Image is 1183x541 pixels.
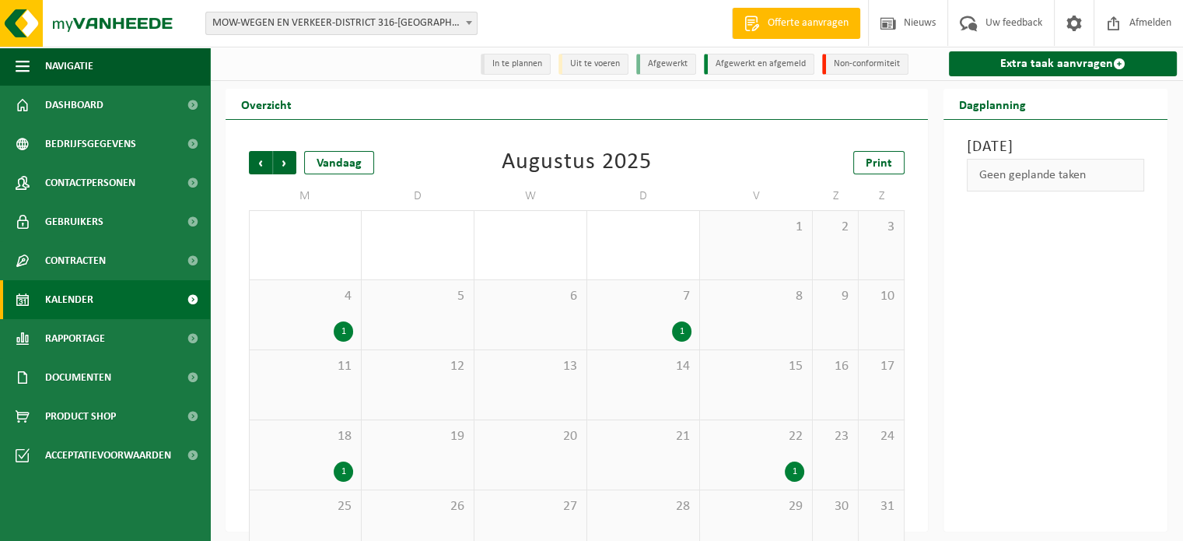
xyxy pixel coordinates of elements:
span: 9 [821,288,850,305]
h2: Overzicht [226,89,307,119]
span: MOW-WEGEN EN VERKEER-DISTRICT 316-PITTEM - PITTEM [205,12,478,35]
span: 17 [866,358,896,375]
li: Non-conformiteit [822,54,908,75]
span: 1 [708,219,804,236]
span: MOW-WEGEN EN VERKEER-DISTRICT 316-PITTEM - PITTEM [206,12,477,34]
div: Vandaag [304,151,374,174]
span: 3 [866,219,896,236]
span: 19 [369,428,466,445]
span: Vorige [249,151,272,174]
td: Z [859,182,905,210]
span: Gebruikers [45,202,103,241]
h2: Dagplanning [943,89,1041,119]
span: 30 [821,498,850,515]
span: 28 [595,498,691,515]
span: 29 [708,498,804,515]
span: 21 [595,428,691,445]
td: W [474,182,587,210]
span: 13 [482,358,579,375]
span: 23 [821,428,850,445]
span: Contracten [45,241,106,280]
span: Contactpersonen [45,163,135,202]
span: Volgende [273,151,296,174]
span: 31 [866,498,896,515]
li: In te plannen [481,54,551,75]
span: 8 [708,288,804,305]
div: 1 [672,321,691,342]
a: Print [853,151,905,174]
span: 11 [257,358,353,375]
span: Navigatie [45,47,93,86]
li: Uit te voeren [558,54,628,75]
span: 26 [369,498,466,515]
td: Z [813,182,859,210]
span: Rapportage [45,319,105,358]
span: 22 [708,428,804,445]
li: Afgewerkt en afgemeld [704,54,814,75]
span: Product Shop [45,397,116,436]
span: Kalender [45,280,93,319]
td: M [249,182,362,210]
span: 16 [821,358,850,375]
span: 12 [369,358,466,375]
a: Offerte aanvragen [732,8,860,39]
div: 1 [785,462,804,482]
h3: [DATE] [967,135,1144,159]
div: 1 [334,462,353,482]
span: 20 [482,428,579,445]
span: Offerte aanvragen [764,16,852,31]
span: 4 [257,288,353,305]
div: Augustus 2025 [502,151,652,174]
span: 18 [257,428,353,445]
span: 10 [866,288,896,305]
span: 7 [595,288,691,305]
span: 25 [257,498,353,515]
span: 6 [482,288,579,305]
td: D [362,182,474,210]
span: Acceptatievoorwaarden [45,436,171,475]
td: V [700,182,813,210]
li: Afgewerkt [636,54,696,75]
a: Extra taak aanvragen [949,51,1177,76]
div: 1 [334,321,353,342]
span: Dashboard [45,86,103,125]
span: 24 [866,428,896,445]
span: 15 [708,358,804,375]
span: 14 [595,358,691,375]
span: 27 [482,498,579,515]
span: Bedrijfsgegevens [45,125,136,163]
span: Documenten [45,358,111,397]
div: Geen geplande taken [967,159,1144,191]
td: D [587,182,700,210]
span: Print [866,157,892,170]
span: 2 [821,219,850,236]
span: 5 [369,288,466,305]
